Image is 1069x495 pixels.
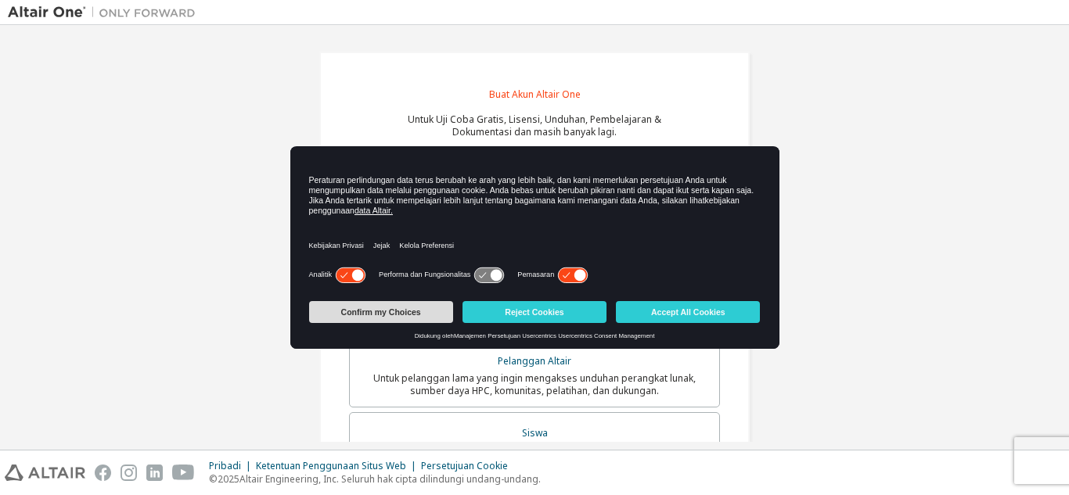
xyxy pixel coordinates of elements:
font: Pelanggan Altair [498,354,571,368]
font: Ketentuan Penggunaan Situs Web [256,459,406,472]
font: Untuk pelanggan lama yang ingin mengakses unduhan perangkat lunak, sumber daya HPC, komunitas, pe... [373,371,696,397]
img: youtube.svg [172,465,195,481]
font: Altair Engineering, Inc. Seluruh hak cipta dilindungi undang-undang. [239,472,541,486]
font: Siswa [522,426,548,439]
font: © [209,472,218,486]
img: instagram.svg [121,465,137,481]
img: linkedin.svg [146,465,163,481]
font: Persetujuan Cookie [421,459,508,472]
font: Dokumentasi dan masih banyak lagi. [452,125,617,138]
img: Altair Satu [8,5,203,20]
font: Pribadi [209,459,241,472]
font: Buat Akun Altair One [489,88,581,101]
font: Untuk Uji Coba Gratis, Lisensi, Unduhan, Pembelajaran & [408,113,661,126]
img: altair_logo.svg [5,465,85,481]
img: facebook.svg [95,465,111,481]
font: 2025 [218,472,239,486]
